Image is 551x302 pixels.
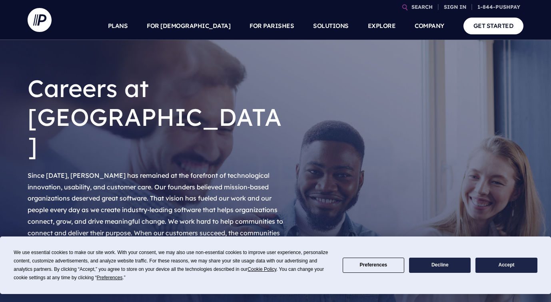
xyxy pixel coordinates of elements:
[97,275,123,280] span: Preferences
[409,258,471,273] button: Decline
[463,18,524,34] a: GET STARTED
[343,258,404,273] button: Preferences
[28,171,283,248] span: Since [DATE], [PERSON_NAME] has remained at the forefront of technological innovation, usability,...
[415,12,444,40] a: COMPANY
[475,258,537,273] button: Accept
[14,248,333,282] div: We use essential cookies to make our site work. With your consent, we may also use non-essential ...
[250,12,294,40] a: FOR PARISHES
[28,68,287,167] h1: Careers at [GEOGRAPHIC_DATA]
[368,12,396,40] a: EXPLORE
[147,12,230,40] a: FOR [DEMOGRAPHIC_DATA]
[313,12,349,40] a: SOLUTIONS
[108,12,128,40] a: PLANS
[248,266,276,272] span: Cookie Policy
